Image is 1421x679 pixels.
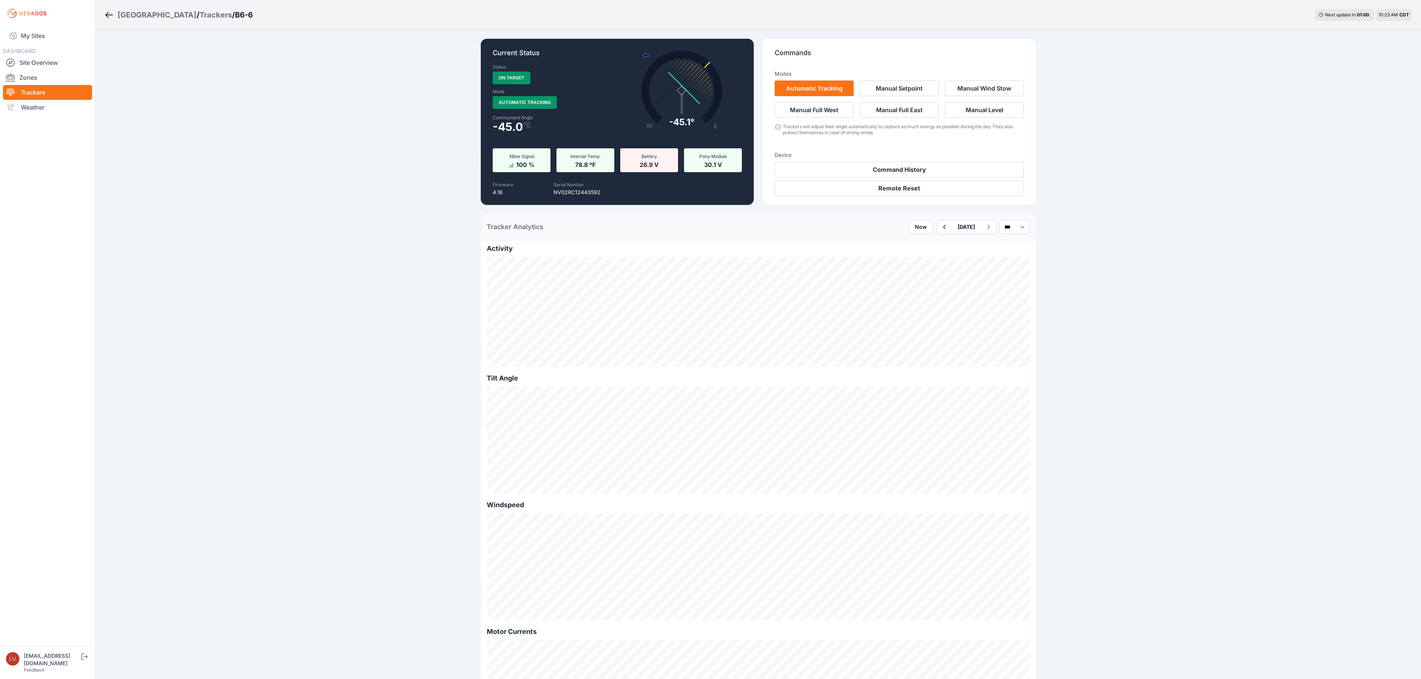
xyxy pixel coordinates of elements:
[1357,12,1370,18] div: 01 : 00
[775,48,1024,64] p: Commands
[775,162,1024,177] button: Command History
[3,85,92,100] a: Trackers
[493,89,505,95] label: Mode
[945,80,1024,96] button: Manual Wind Stow
[487,222,543,232] h2: Tracker Analytics
[553,189,600,196] p: NV02RC12443592
[117,10,197,20] a: [GEOGRAPHIC_DATA]
[704,160,722,168] span: 30.1 V
[952,220,981,234] button: [DATE]
[6,652,19,666] img: luke.beaumont@nevados.solar
[945,102,1024,118] button: Manual Level
[642,154,657,159] span: Battery
[197,10,200,20] span: /
[699,154,727,159] span: Pony Module
[232,10,235,20] span: /
[493,96,557,109] span: Automatic Tracking
[570,154,600,159] span: Internal Temp.
[775,151,1024,159] h3: Device
[523,122,531,128] span: º E
[640,160,659,168] span: 26.9 V
[493,122,523,131] span: -45.0
[3,100,92,115] a: Weather
[1325,12,1356,18] span: Next update in
[24,667,45,673] a: Feedback
[493,48,742,64] p: Current Status
[3,48,36,54] span: DASHBOARD
[3,70,92,85] a: Zones
[775,70,791,78] h3: Modes
[200,10,232,20] a: Trackers
[669,116,694,128] div: -45.1°
[3,27,92,45] a: My Sites
[24,652,80,667] div: [EMAIL_ADDRESS][DOMAIN_NAME]
[775,102,854,118] button: Manual Full West
[493,115,613,121] label: Commanded Angle
[553,182,584,187] label: Serial Number
[487,626,1030,637] h2: Motor Currents
[775,80,854,96] button: Automatic Tracking
[493,64,506,70] label: Status
[493,72,530,84] span: On Target
[493,182,513,187] label: Firmware
[860,102,939,118] button: Manual Full East
[3,55,92,70] a: Site Overview
[104,5,253,25] nav: Breadcrumb
[487,373,1030,383] h2: Tilt Angle
[235,10,253,20] h3: B6-6
[909,220,933,234] button: Now
[1399,12,1409,18] span: CDT
[516,160,534,168] span: 100 %
[6,7,48,19] img: Nevados
[1378,12,1398,18] span: 10:23 AM
[509,154,534,159] span: XBee Signal
[775,180,1024,196] button: Remote Reset
[487,500,1030,510] h2: Windspeed
[493,189,513,196] p: 4.16
[783,124,1024,136] div: Trackers will adjust their angle automatically to capture as much energy as possible during the d...
[860,80,939,96] button: Manual Setpoint
[575,160,596,168] span: 78.8 ºF
[487,243,1030,254] h2: Activity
